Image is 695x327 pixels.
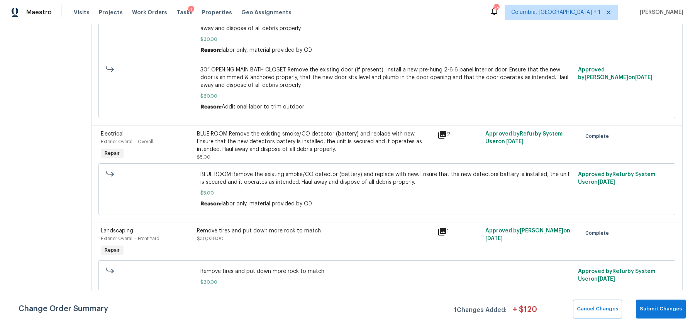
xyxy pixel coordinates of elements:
div: 54 [493,5,499,12]
span: labor only, material provided by OD [222,47,312,53]
span: Electrical [101,131,124,137]
span: Repair [102,246,123,254]
span: Approved by Refurby System User on [578,269,655,282]
span: [DATE] [598,276,615,282]
span: Maestro [26,8,52,16]
span: $60.00 [200,92,574,100]
span: Approved by Refurby System User on [578,172,655,185]
button: Cancel Changes [573,300,622,319]
span: Projects [99,8,123,16]
span: $5.00 [200,189,574,197]
span: [DATE] [635,75,653,80]
span: Complete [585,229,612,237]
span: Approved by [PERSON_NAME] on [485,228,570,241]
span: Repair [102,149,123,157]
span: [PERSON_NAME] [637,8,683,16]
span: Properties [202,8,232,16]
span: + $ 120 [513,306,537,319]
span: Geo Assignments [241,8,292,16]
span: Work Orders [132,8,167,16]
span: labor only, material provided by OD [222,201,312,207]
span: Reason: [200,104,222,110]
span: $30.00 [200,278,574,286]
span: Exterior Overall - Overall [101,139,153,144]
span: Exterior Overall - Front Yard [101,236,159,241]
span: Reason: [200,47,222,53]
span: 1 Changes Added: [454,303,507,319]
span: [DATE] [506,139,524,144]
button: Submit Changes [636,300,686,319]
span: [DATE] [598,180,615,185]
span: $5.00 [197,155,210,159]
span: 30” OPENING MAIN BATH CLOSET Remove the existing door (if present). Install a new pre-hung 2-6 6 ... [200,66,574,89]
span: [DATE] [485,236,503,241]
span: $30,030.00 [197,236,224,241]
span: Tasks [176,10,193,15]
span: Approved by Refurby System User on [485,131,563,144]
div: BLUE ROOM Remove the existing smoke/CO detector (battery) and replace with new. Ensure that the n... [197,130,433,153]
div: 2 [437,130,481,139]
span: Landscaping [101,228,133,234]
span: Remove tires and put down more rock to match [200,268,574,275]
div: Remove tires and put down more rock to match [197,227,433,235]
span: Change Order Summary [19,300,108,319]
span: Visits [74,8,90,16]
span: Cancel Changes [577,305,618,313]
span: Reason: [200,201,222,207]
span: Submit Changes [640,305,682,313]
div: 1 [437,227,481,236]
div: 1 [188,6,194,14]
span: Approved by [PERSON_NAME] on [578,67,653,80]
span: Complete [585,132,612,140]
span: BLUE ROOM Remove the existing smoke/CO detector (battery) and replace with new. Ensure that the n... [200,171,574,186]
span: $30.00 [200,36,574,43]
span: Additional labor to trim outdoor [222,104,304,110]
span: Columbia, [GEOGRAPHIC_DATA] + 1 [511,8,600,16]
